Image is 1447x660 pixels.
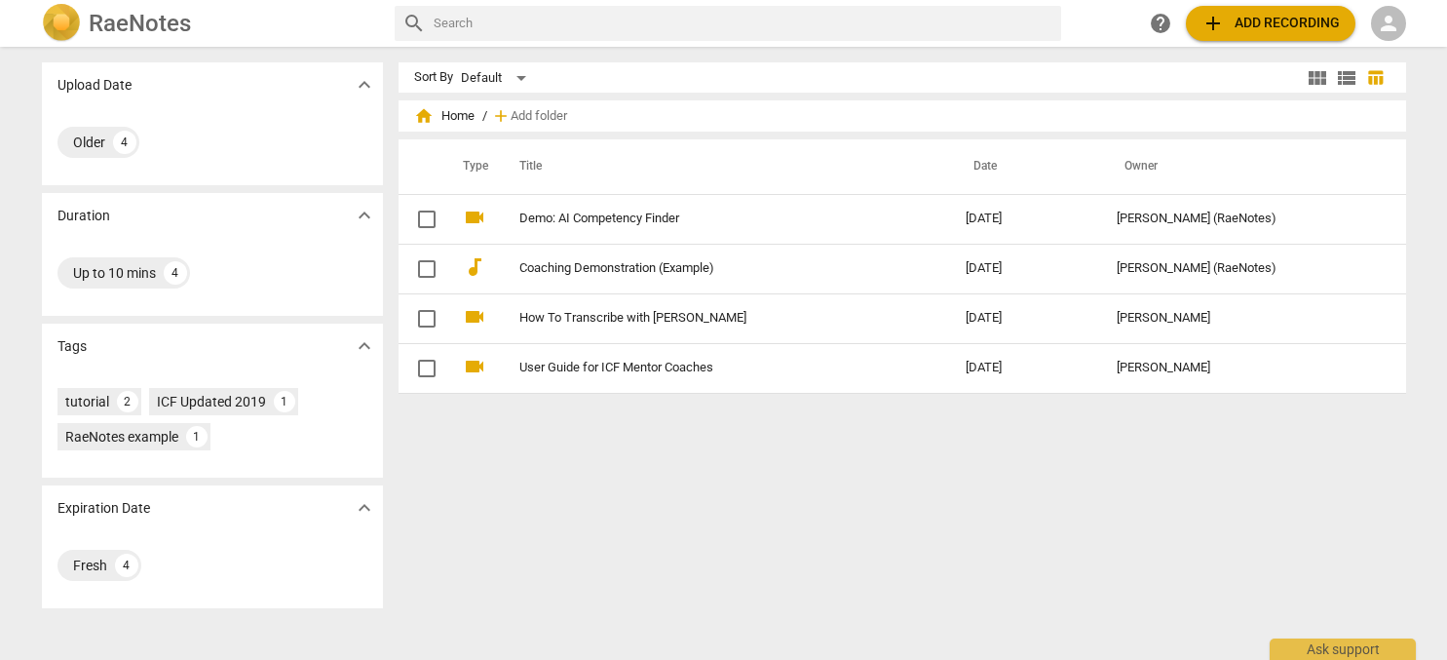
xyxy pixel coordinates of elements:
[42,4,379,43] a: LogoRaeNotes
[274,391,295,412] div: 1
[353,334,376,358] span: expand_more
[350,493,379,523] button: Show more
[350,331,379,361] button: Show more
[1270,639,1416,660] div: Ask support
[519,361,895,375] a: User Guide for ICF Mentor Coaches
[73,556,107,575] div: Fresh
[117,391,138,412] div: 2
[1366,68,1385,87] span: table_chart
[463,355,486,378] span: videocam
[1201,12,1340,35] span: Add recording
[1117,261,1370,276] div: [PERSON_NAME] (RaeNotes)
[519,261,895,276] a: Coaching Demonstration (Example)
[414,106,475,126] span: Home
[65,427,178,446] div: RaeNotes example
[491,106,511,126] span: add
[57,498,150,519] p: Expiration Date
[1149,12,1172,35] span: help
[164,261,187,285] div: 4
[353,204,376,227] span: expand_more
[463,305,486,329] span: videocam
[950,244,1101,293] td: [DATE]
[434,8,1053,39] input: Search
[350,70,379,99] button: Show more
[157,392,266,411] div: ICF Updated 2019
[1186,6,1355,41] button: Upload
[519,212,895,226] a: Demo: AI Competency Finder
[1335,66,1358,90] span: view_list
[950,139,1101,194] th: Date
[57,75,132,96] p: Upload Date
[950,194,1101,244] td: [DATE]
[1117,311,1370,326] div: [PERSON_NAME]
[353,73,376,97] span: expand_more
[1377,12,1400,35] span: person
[73,263,156,283] div: Up to 10 mins
[350,201,379,230] button: Show more
[447,139,496,194] th: Type
[950,293,1101,343] td: [DATE]
[1201,12,1225,35] span: add
[57,336,87,357] p: Tags
[482,109,487,124] span: /
[511,109,567,124] span: Add folder
[1101,139,1386,194] th: Owner
[353,496,376,520] span: expand_more
[89,10,191,37] h2: RaeNotes
[1303,63,1332,93] button: Tile view
[1117,212,1370,226] div: [PERSON_NAME] (RaeNotes)
[414,70,453,85] div: Sort By
[1117,361,1370,375] div: [PERSON_NAME]
[1332,63,1361,93] button: List view
[519,311,895,326] a: How To Transcribe with [PERSON_NAME]
[186,426,208,447] div: 1
[57,206,110,226] p: Duration
[73,133,105,152] div: Older
[65,392,109,411] div: tutorial
[950,343,1101,393] td: [DATE]
[115,554,138,577] div: 4
[463,255,486,279] span: audiotrack
[461,62,533,94] div: Default
[113,131,136,154] div: 4
[42,4,81,43] img: Logo
[463,206,486,229] span: videocam
[1143,6,1178,41] a: Help
[1361,63,1390,93] button: Table view
[496,139,950,194] th: Title
[414,106,434,126] span: home
[1306,66,1329,90] span: view_module
[402,12,426,35] span: search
